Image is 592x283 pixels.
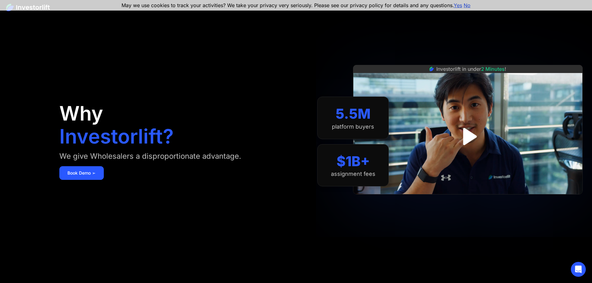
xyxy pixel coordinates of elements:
[331,171,375,177] div: assignment fees
[464,2,470,8] a: No
[59,126,174,146] h1: Investorlift?
[421,198,515,205] iframe: Customer reviews powered by Trustpilot
[337,153,370,170] div: $1B+
[59,166,104,180] a: Book Demo ➢
[454,123,482,150] a: open lightbox
[481,66,505,72] span: 2 Minutes
[59,151,241,161] div: We give Wholesalers a disproportionate advantage.
[436,65,506,73] div: Investorlift in under !
[454,2,462,8] a: Yes
[332,123,374,130] div: platform buyers
[571,262,586,277] div: Open Intercom Messenger
[59,103,103,123] h1: Why
[336,106,371,122] div: 5.5M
